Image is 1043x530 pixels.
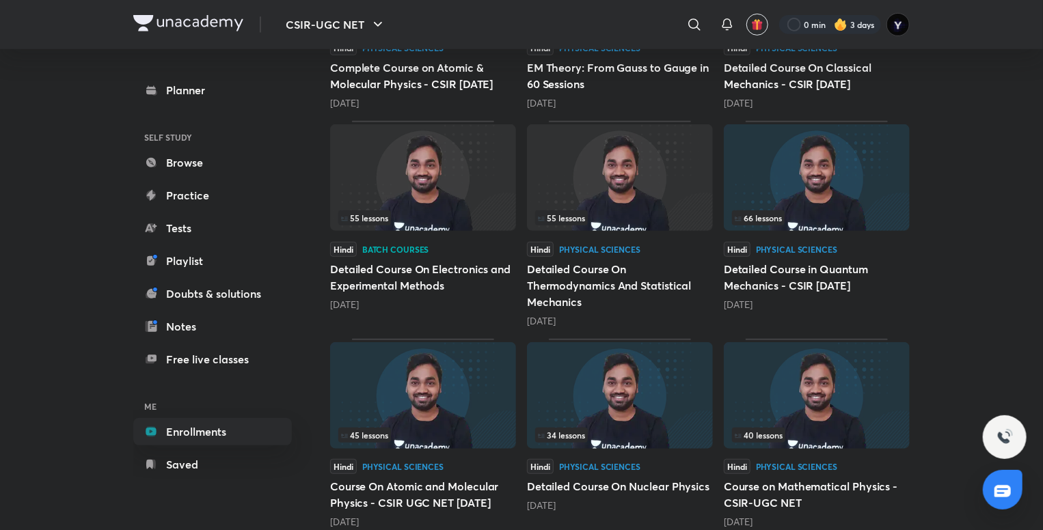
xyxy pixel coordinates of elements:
img: Thumbnail [724,124,910,231]
img: ttu [997,429,1013,445]
div: 29 days ago [330,96,516,110]
img: Yedhukrishna Nambiar [886,13,910,36]
div: left [535,210,705,225]
div: Physical Sciences [756,462,837,471]
span: Hindi [330,242,357,257]
span: 34 lessons [538,431,585,439]
a: Enrollments [133,418,292,445]
button: CSIR-UGC NET [277,11,394,38]
div: infosection [732,428,902,443]
span: Hindi [724,459,750,474]
div: infosection [338,210,508,225]
div: 3 months ago [724,96,910,110]
div: left [338,428,508,443]
span: Hindi [724,242,750,257]
div: infosection [338,428,508,443]
span: Hindi [527,459,554,474]
div: left [732,210,902,225]
a: Planner [133,76,292,104]
div: infocontainer [732,428,902,443]
div: infocontainer [732,210,902,225]
div: Batch courses [362,245,429,253]
a: Free live classes [133,346,292,373]
h5: Detailed Course On Electronics and Experimental Methods [330,261,516,294]
div: infocontainer [535,428,705,443]
div: infosection [732,210,902,225]
h5: Detailed Course in Quantum Mechanics - CSIR [DATE] [724,261,910,294]
img: Company Logo [133,15,243,31]
div: left [732,428,902,443]
span: 55 lessons [341,214,388,222]
div: Detailed Course On Thermodynamics And Statistical Mechanics [527,121,713,327]
img: Thumbnail [330,124,516,231]
h5: Complete Course on Atomic & Molecular Physics - CSIR [DATE] [330,59,516,92]
div: left [535,428,705,443]
div: left [338,210,508,225]
img: Thumbnail [724,342,910,449]
div: Physical Sciences [362,462,444,471]
div: Physical Sciences [559,462,640,471]
a: Tests [133,214,292,242]
div: 1 year ago [724,515,910,529]
span: 40 lessons [735,431,783,439]
img: Thumbnail [527,124,713,231]
div: infosection [535,210,705,225]
a: Notes [133,313,292,340]
h6: ME [133,395,292,418]
div: Physical Sciences [756,245,837,253]
div: 5 months ago [527,314,713,328]
h6: SELF STUDY [133,126,292,149]
div: 4 months ago [330,298,516,311]
h5: Course on Mathematical Physics - CSIR-UGC NET [724,478,910,511]
h5: Detailed Course On Thermodynamics And Statistical Mechanics [527,261,713,310]
h5: Course On Atomic and Molecular Physics - CSIR UGC NET [DATE] [330,478,516,511]
a: Doubts & solutions [133,280,292,307]
span: 45 lessons [341,431,388,439]
div: infosection [535,428,705,443]
span: Hindi [527,242,554,257]
div: 1 year ago [527,499,713,512]
div: infocontainer [535,210,705,225]
button: avatar [746,14,768,36]
div: Detailed Course On Electronics and Experimental Methods [330,121,516,327]
div: Physical Sciences [559,245,640,253]
h5: Detailed Course On Nuclear Physics [527,478,713,494]
span: 55 lessons [538,214,585,222]
img: Thumbnail [527,342,713,449]
a: Company Logo [133,15,243,35]
h5: Detailed Course On Classical Mechanics - CSIR [DATE] [724,59,910,92]
div: Detailed Course On Nuclear Physics [527,339,713,529]
a: Saved [133,451,292,478]
div: Detailed Course in Quantum Mechanics - CSIR Jun'25 [724,121,910,327]
a: Practice [133,182,292,209]
div: 2 months ago [527,96,713,110]
div: 1 year ago [330,515,516,529]
div: Course On Atomic and Molecular Physics - CSIR UGC NET Dec 2024 [330,339,516,529]
a: Playlist [133,247,292,275]
h5: EM Theory: From Gauss to Gauge in 60 Sessions [527,59,713,92]
div: Course on Mathematical Physics - CSIR-UGC NET [724,339,910,529]
span: 66 lessons [735,214,782,222]
div: 6 months ago [724,298,910,311]
img: avatar [751,18,763,31]
img: Thumbnail [330,342,516,449]
span: Hindi [330,459,357,474]
div: infocontainer [338,210,508,225]
a: Browse [133,149,292,176]
div: infocontainer [338,428,508,443]
img: streak [834,18,848,31]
